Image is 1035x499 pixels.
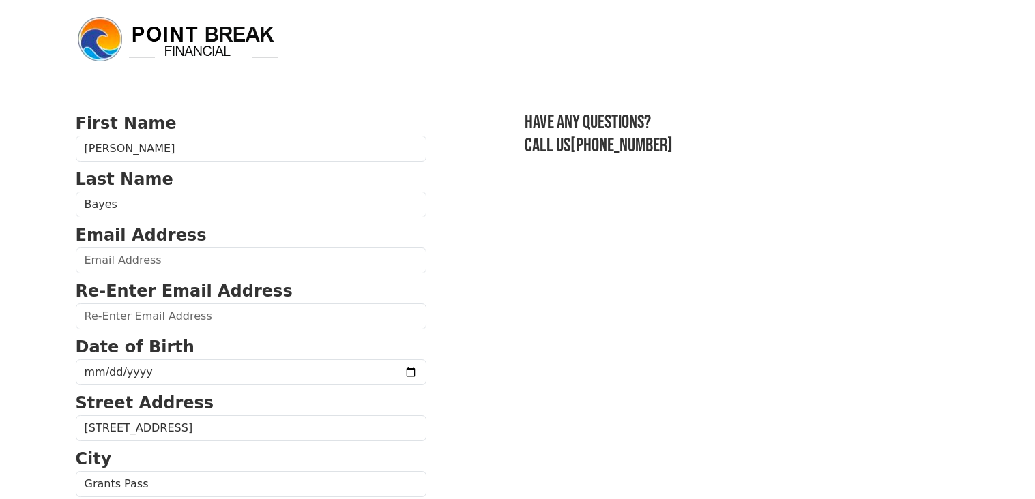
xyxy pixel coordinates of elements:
[76,15,280,64] img: logo.png
[525,134,960,157] h3: Call us
[76,337,194,357] strong: Date of Birth
[76,136,426,162] input: First Name
[76,393,214,412] strong: Street Address
[76,114,177,133] strong: First Name
[570,134,673,157] a: [PHONE_NUMBER]
[76,303,426,329] input: Re-Enter Email Address
[76,415,426,441] input: Street Address
[76,449,112,468] strong: City
[76,192,426,217] input: Last Name
[76,226,207,245] strong: Email Address
[76,170,173,189] strong: Last Name
[76,471,426,497] input: City
[76,247,426,273] input: Email Address
[76,282,293,301] strong: Re-Enter Email Address
[525,111,960,134] h3: Have any questions?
